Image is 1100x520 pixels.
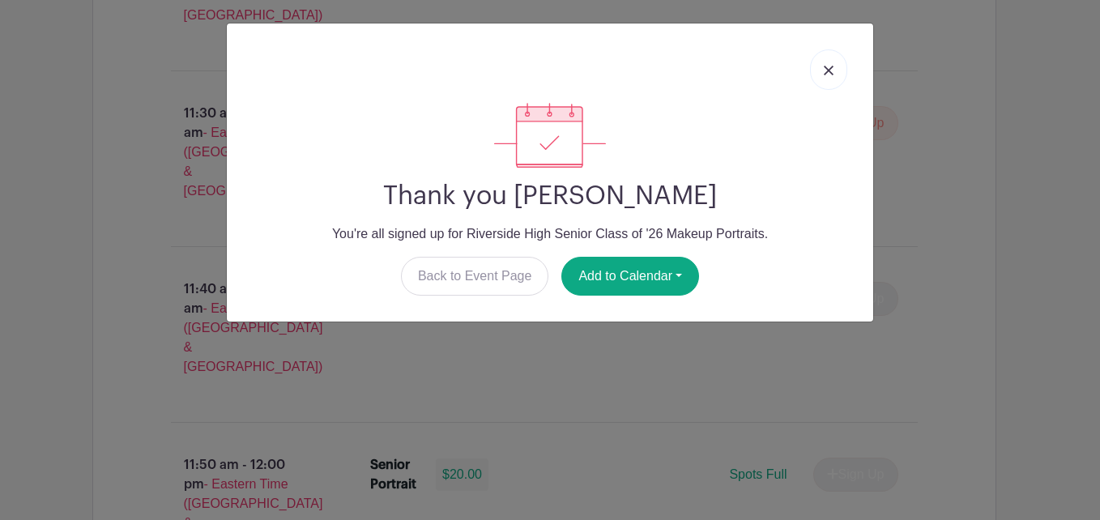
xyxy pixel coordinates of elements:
a: Back to Event Page [401,257,549,296]
p: You're all signed up for Riverside High Senior Class of '26 Makeup Portraits. [240,224,860,244]
img: close_button-5f87c8562297e5c2d7936805f587ecaba9071eb48480494691a3f1689db116b3.svg [824,66,834,75]
button: Add to Calendar [561,257,699,296]
h2: Thank you [PERSON_NAME] [240,181,860,211]
img: signup_complete-c468d5dda3e2740ee63a24cb0ba0d3ce5d8a4ecd24259e683200fb1569d990c8.svg [494,103,606,168]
